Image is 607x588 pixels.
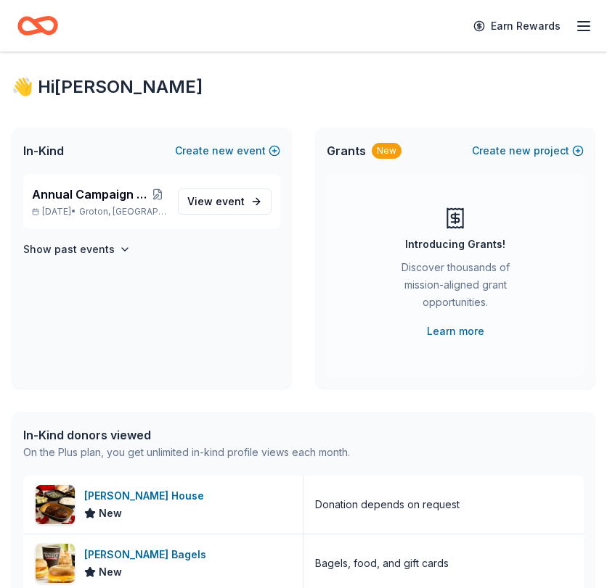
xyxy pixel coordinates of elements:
[405,236,505,253] div: Introducing Grants!
[315,555,449,572] div: Bagels, food, and gift cards
[99,563,122,581] span: New
[84,546,212,563] div: [PERSON_NAME] Bagels
[23,241,131,258] button: Show past events
[17,9,58,43] a: Home
[23,426,350,444] div: In-Kind donors viewed
[212,142,234,160] span: new
[23,444,350,461] div: On the Plus plan, you get unlimited in-kind profile views each month.
[372,143,402,159] div: New
[175,142,280,160] button: Createnewevent
[12,75,595,99] div: 👋 Hi [PERSON_NAME]
[178,189,272,215] a: View event
[509,142,531,160] span: new
[465,13,569,39] a: Earn Rewards
[23,241,115,258] h4: Show past events
[23,142,64,160] span: In-Kind
[187,193,245,210] span: View
[36,485,75,524] img: Image for Ruth's Chris Steak House
[79,206,166,218] span: Groton, [GEOGRAPHIC_DATA]
[216,195,245,207] span: event
[385,259,526,317] div: Discover thousands of mission-aligned grant opportunities.
[427,323,484,340] a: Learn more
[32,186,148,203] span: Annual Campaign for United Way
[32,206,166,218] p: [DATE] •
[99,505,122,522] span: New
[84,487,210,505] div: [PERSON_NAME] House
[36,544,75,583] img: Image for Bruegger's Bagels
[472,142,584,160] button: Createnewproject
[315,496,460,513] div: Donation depends on request
[327,142,366,160] span: Grants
